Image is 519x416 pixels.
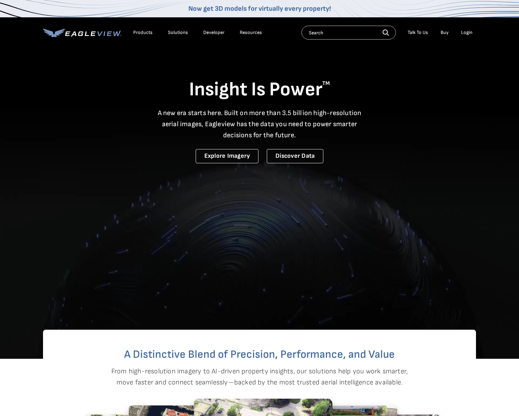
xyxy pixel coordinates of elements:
h1: Insight Is Power [43,78,476,102]
div: Login [461,29,473,36]
input: Search [301,26,396,40]
a: Explore Imagery [196,149,259,163]
a: Now get 3D models for virtually every property! [188,5,331,13]
sup: TM [322,80,330,87]
div: Products [133,29,153,36]
div: Resources [240,29,262,36]
div: Solutions [168,29,188,36]
a: Developer [203,29,224,36]
div: Talk To Us [408,29,428,36]
a: Buy [441,29,449,36]
p: From high-resolution imagery to AI-driven property insights, our solutions help you work smarter,... [111,366,408,388]
p: A new era starts here. Built on more than 3.5 billion high-resolution aerial images, Eagleview ha... [153,107,366,141]
a: Discover Data [267,149,323,163]
h2: A Distinctive Blend of Precision, Performance, and Value [71,349,448,360]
